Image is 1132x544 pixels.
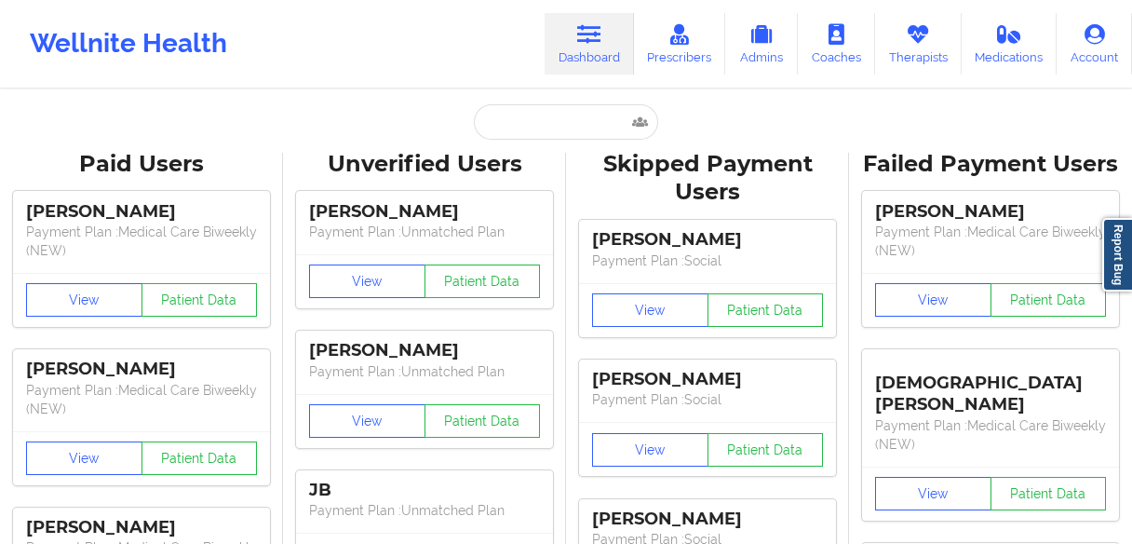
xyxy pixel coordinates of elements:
[296,150,553,179] div: Unverified Users
[309,265,425,298] button: View
[309,223,540,241] p: Payment Plan : Unmatched Plan
[1102,218,1132,292] a: Report Bug
[707,433,824,467] button: Patient Data
[26,359,257,380] div: [PERSON_NAME]
[592,293,708,327] button: View
[26,283,142,317] button: View
[592,252,823,270] p: Payment Plan : Social
[634,13,726,75] a: Prescribers
[26,223,257,260] p: Payment Plan : Medical Care Biweekly (NEW)
[875,416,1106,454] p: Payment Plan : Medical Care Biweekly (NEW)
[309,404,425,438] button: View
[1057,13,1132,75] a: Account
[990,283,1107,317] button: Patient Data
[13,150,270,179] div: Paid Users
[26,381,257,418] p: Payment Plan : Medical Care Biweekly (NEW)
[592,229,823,251] div: [PERSON_NAME]
[26,442,142,475] button: View
[707,293,824,327] button: Patient Data
[875,477,991,510] button: View
[875,359,1106,415] div: [DEMOGRAPHIC_DATA][PERSON_NAME]
[26,517,257,538] div: [PERSON_NAME]
[592,509,823,530] div: [PERSON_NAME]
[309,340,540,361] div: [PERSON_NAME]
[592,433,708,467] button: View
[798,13,875,75] a: Coaches
[309,362,540,381] p: Payment Plan : Unmatched Plan
[309,201,540,223] div: [PERSON_NAME]
[545,13,634,75] a: Dashboard
[424,265,541,298] button: Patient Data
[875,201,1106,223] div: [PERSON_NAME]
[579,150,836,208] div: Skipped Payment Users
[875,223,1106,260] p: Payment Plan : Medical Care Biweekly (NEW)
[990,477,1107,510] button: Patient Data
[141,442,258,475] button: Patient Data
[309,501,540,520] p: Payment Plan : Unmatched Plan
[141,283,258,317] button: Patient Data
[875,13,962,75] a: Therapists
[309,480,540,501] div: JB
[875,283,991,317] button: View
[725,13,798,75] a: Admins
[592,369,823,390] div: [PERSON_NAME]
[26,201,257,223] div: [PERSON_NAME]
[862,150,1119,179] div: Failed Payment Users
[424,404,541,438] button: Patient Data
[962,13,1058,75] a: Medications
[592,390,823,409] p: Payment Plan : Social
